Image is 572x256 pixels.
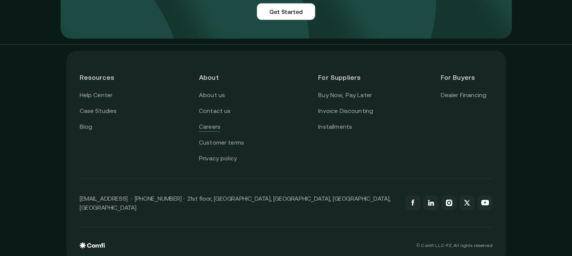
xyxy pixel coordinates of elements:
a: Blog [80,122,93,132]
a: Privacy policy [199,154,237,163]
a: Help Center [80,90,113,100]
p: [EMAIL_ADDRESS] · [PHONE_NUMBER] · 21st floor, [GEOGRAPHIC_DATA], [GEOGRAPHIC_DATA], [GEOGRAPHIC_... [80,194,398,212]
header: For Buyers [440,64,492,90]
a: Customer terms [199,138,244,148]
a: Contact us [199,106,231,116]
header: For Suppliers [318,64,373,90]
img: comfi logo [80,242,105,248]
a: Invoice Discounting [318,106,373,116]
p: © Comfi L.L.C-FZ, All rights reserved [416,243,492,248]
a: Careers [199,122,220,132]
header: Resources [80,64,132,90]
a: Case Studies [80,106,117,116]
a: Buy Now, Pay Later [318,90,372,100]
a: About us [199,90,225,100]
header: About [199,64,251,90]
a: Installments [318,122,352,132]
a: Dealer Financing [440,90,486,100]
a: Get Started [257,3,315,20]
